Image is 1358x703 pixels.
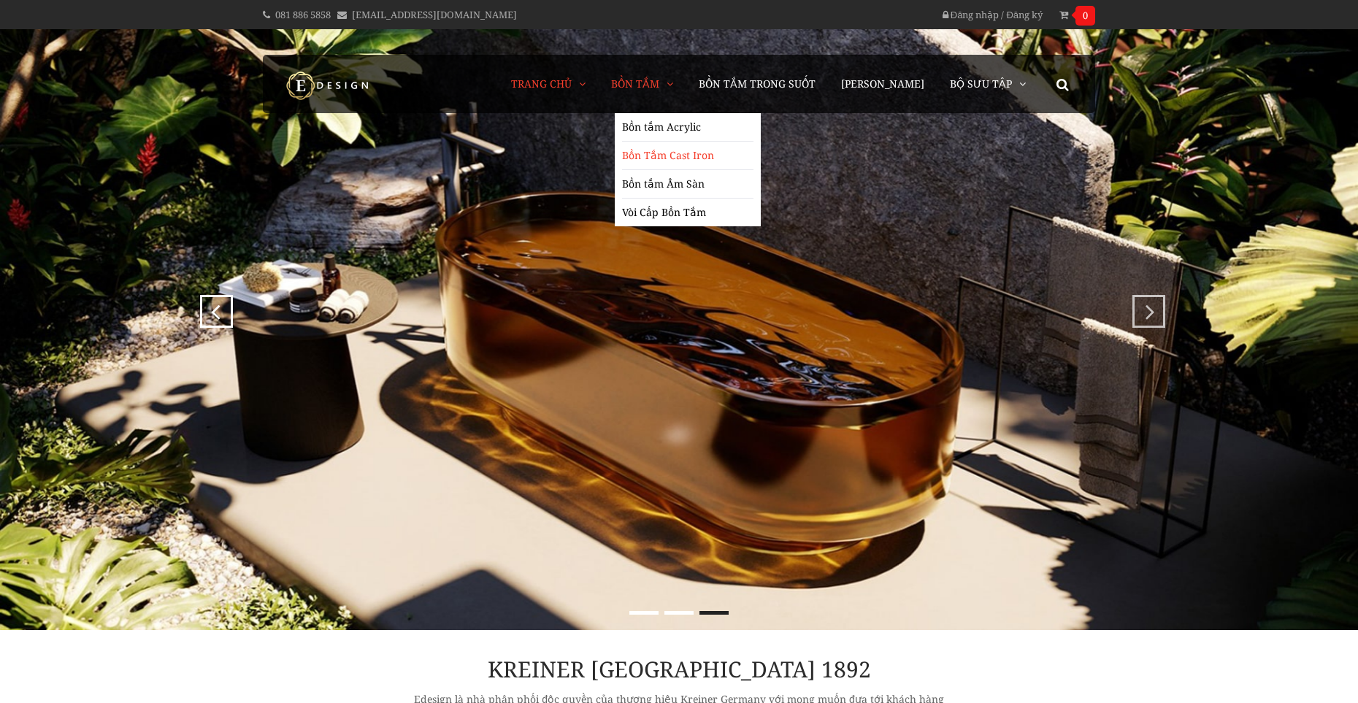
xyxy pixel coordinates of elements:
[622,170,753,199] a: Bồn tắm Âm Sàn
[622,113,753,142] a: Bồn tắm Acrylic
[504,55,596,113] a: Trang chủ
[830,55,935,113] a: [PERSON_NAME]
[688,55,826,113] a: Bồn Tắm Trong Suốt
[274,71,383,100] img: logo Kreiner Germany - Edesign Interior
[405,659,953,680] h2: Kreiner [GEOGRAPHIC_DATA] 1892
[939,55,1037,113] a: Bộ Sưu Tập
[1001,8,1004,21] span: /
[622,199,753,226] a: Vòi Cấp Bồn Tắm
[511,77,572,91] span: Trang chủ
[600,55,684,113] a: Bồn Tắm
[699,77,816,91] span: Bồn Tắm Trong Suốt
[611,77,659,91] span: Bồn Tắm
[204,295,222,313] div: prev
[841,77,924,91] span: [PERSON_NAME]
[352,8,517,21] a: [EMAIL_ADDRESS][DOMAIN_NAME]
[1075,6,1095,26] span: 0
[950,77,1012,91] span: Bộ Sưu Tập
[622,142,753,170] a: Bồn Tắm Cast Iron
[275,8,331,21] a: 081 886 5858
[1136,295,1154,313] div: next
